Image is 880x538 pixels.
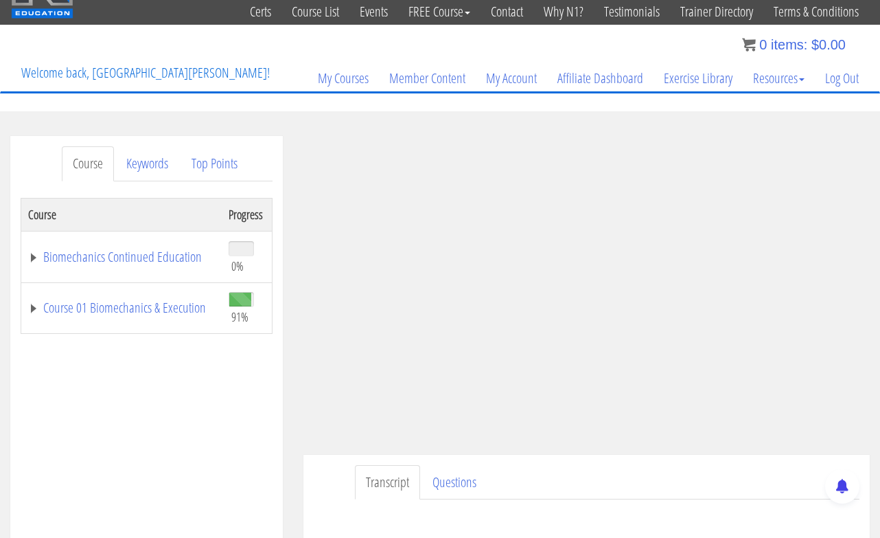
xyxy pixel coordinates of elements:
[355,465,420,500] a: Transcript
[811,37,846,52] bdi: 0.00
[547,45,653,111] a: Affiliate Dashboard
[759,37,767,52] span: 0
[771,37,807,52] span: items:
[62,146,114,181] a: Course
[28,301,215,315] a: Course 01 Biomechanics & Execution
[181,146,248,181] a: Top Points
[653,45,743,111] a: Exercise Library
[742,37,846,52] a: 0 items: $0.00
[28,250,215,264] a: Biomechanics Continued Education
[308,45,379,111] a: My Courses
[231,258,244,273] span: 0%
[742,38,756,52] img: icon11.png
[222,198,273,231] th: Progress
[11,45,280,100] p: Welcome back, [GEOGRAPHIC_DATA][PERSON_NAME]!
[476,45,547,111] a: My Account
[811,37,819,52] span: $
[21,198,222,231] th: Course
[231,309,248,324] span: 91%
[743,45,815,111] a: Resources
[815,45,869,111] a: Log Out
[421,465,487,500] a: Questions
[115,146,179,181] a: Keywords
[379,45,476,111] a: Member Content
